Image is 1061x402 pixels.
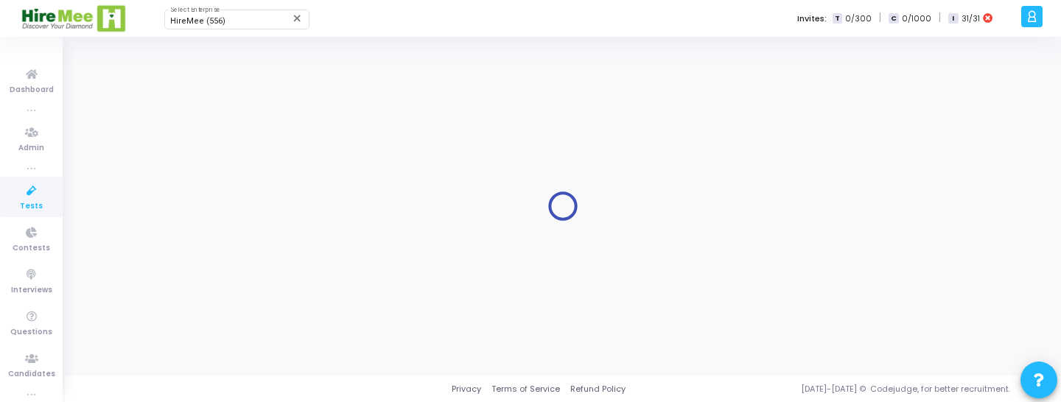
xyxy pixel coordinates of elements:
[570,383,626,395] a: Refund Policy
[939,10,941,26] span: |
[902,13,931,25] span: 0/1000
[170,16,225,26] span: HireMee (556)
[10,326,52,339] span: Questions
[962,13,980,25] span: 31/31
[20,200,43,213] span: Tests
[8,368,55,381] span: Candidates
[18,142,44,155] span: Admin
[889,13,898,24] span: C
[21,4,127,33] img: logo
[845,13,872,25] span: 0/300
[797,13,827,25] label: Invites:
[10,84,54,96] span: Dashboard
[833,13,842,24] span: T
[452,383,481,395] a: Privacy
[292,13,304,24] mat-icon: Clear
[879,10,881,26] span: |
[13,242,50,255] span: Contests
[11,284,52,297] span: Interviews
[948,13,958,24] span: I
[491,383,560,395] a: Terms of Service
[626,383,1043,395] div: [DATE]-[DATE] © Codejudge, for better recruitment.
